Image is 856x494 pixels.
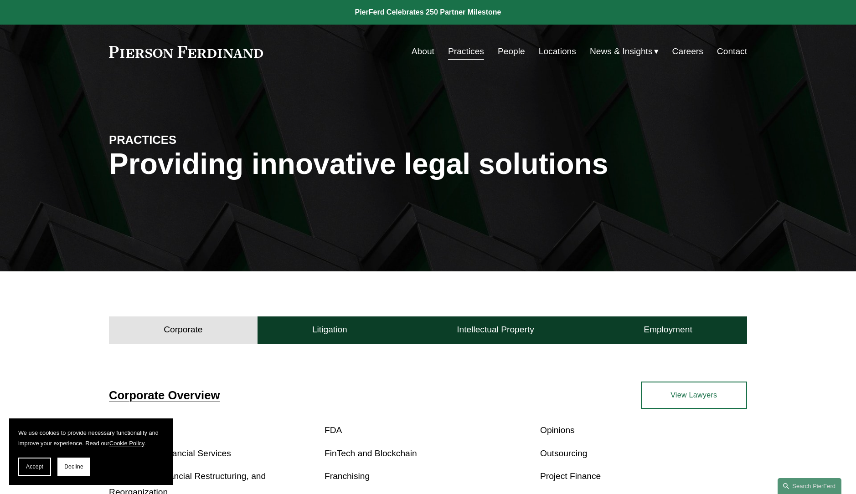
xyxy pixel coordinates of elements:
[448,43,484,60] a: Practices
[778,478,841,494] a: Search this site
[540,471,601,481] a: Project Finance
[109,389,220,402] a: Corporate Overview
[64,463,83,470] span: Decline
[109,132,268,147] h4: PRACTICES
[641,382,747,409] a: View Lawyers
[539,43,576,60] a: Locations
[540,448,587,458] a: Outsourcing
[109,148,747,181] h1: Providing innovative legal solutions
[312,324,347,335] h4: Litigation
[9,418,173,485] section: Cookie banner
[18,458,51,476] button: Accept
[644,324,692,335] h4: Employment
[590,43,659,60] a: folder dropdown
[590,44,653,60] span: News & Insights
[717,43,747,60] a: Contact
[412,43,434,60] a: About
[325,448,417,458] a: FinTech and Blockchain
[18,428,164,448] p: We use cookies to provide necessary functionality and improve your experience. Read our .
[164,324,202,335] h4: Corporate
[325,425,342,435] a: FDA
[457,324,534,335] h4: Intellectual Property
[498,43,525,60] a: People
[325,471,370,481] a: Franchising
[26,463,43,470] span: Accept
[57,458,90,476] button: Decline
[109,440,144,447] a: Cookie Policy
[540,425,575,435] a: Opinions
[672,43,703,60] a: Careers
